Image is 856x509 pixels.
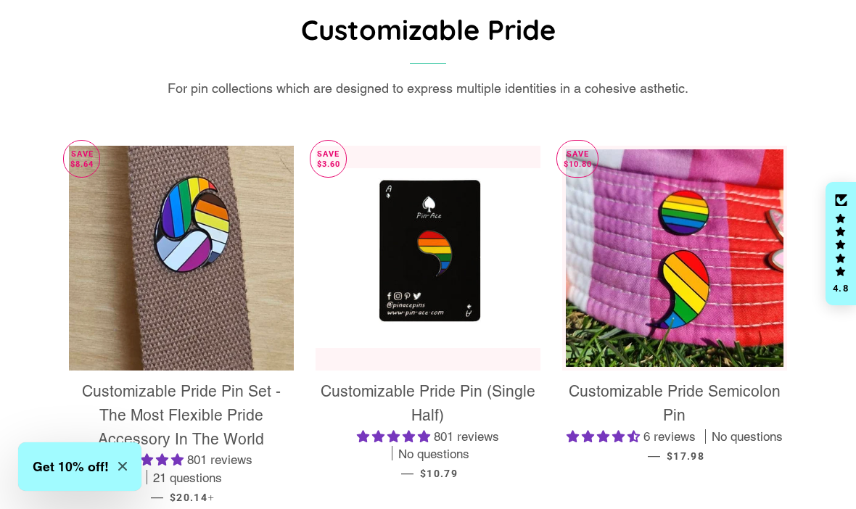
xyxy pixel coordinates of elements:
[151,489,163,504] span: —
[401,465,413,480] span: —
[187,452,252,467] span: 801 reviews
[110,452,187,467] span: 4.83 stars
[557,141,598,178] p: Save $10.80
[569,382,781,424] span: Customizable Pride Semicolon Pin
[434,429,499,444] span: 801 reviews
[82,382,281,448] span: Customizable Pride Pin Set - The Most Flexible Pride Accessory In The World
[310,141,346,178] p: Save $3.60
[64,141,99,178] p: Save $8.64
[357,429,434,444] span: 4.83 stars
[826,182,856,305] div: Click to open Judge.me floating reviews tab
[170,492,215,503] span: $20.14
[153,470,222,487] span: 21 questions
[832,284,849,293] div: 4.8
[316,371,540,492] a: Customizable Pride Pin (Single Half) 4.83 stars 801 reviews No questions — $10.79
[562,371,787,475] a: Customizable Pride Semicolon Pin 4.67 stars 6 reviews No questions — $17.98
[667,450,704,462] span: $17.98
[648,448,660,463] span: —
[398,446,469,463] span: No questions
[567,429,643,444] span: 4.67 stars
[420,468,458,479] span: $10.79
[643,429,696,444] span: 6 reviews
[321,382,535,424] span: Customizable Pride Pin (Single Half)
[712,429,783,446] span: No questions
